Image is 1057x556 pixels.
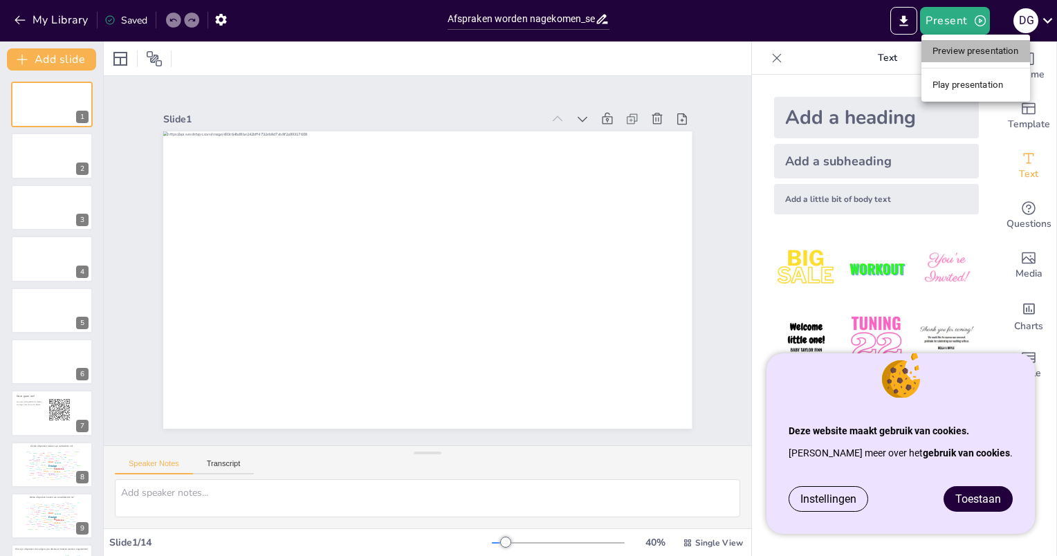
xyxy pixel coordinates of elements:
[921,74,1030,96] li: Play presentation
[800,492,856,506] span: Instellingen
[789,425,969,436] strong: Deze website maakt gebruik van cookies.
[789,442,1013,464] p: [PERSON_NAME] meer over het .
[923,447,1010,458] a: gebruik van cookies
[921,40,1030,62] li: Preview presentation
[955,492,1001,506] span: Toestaan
